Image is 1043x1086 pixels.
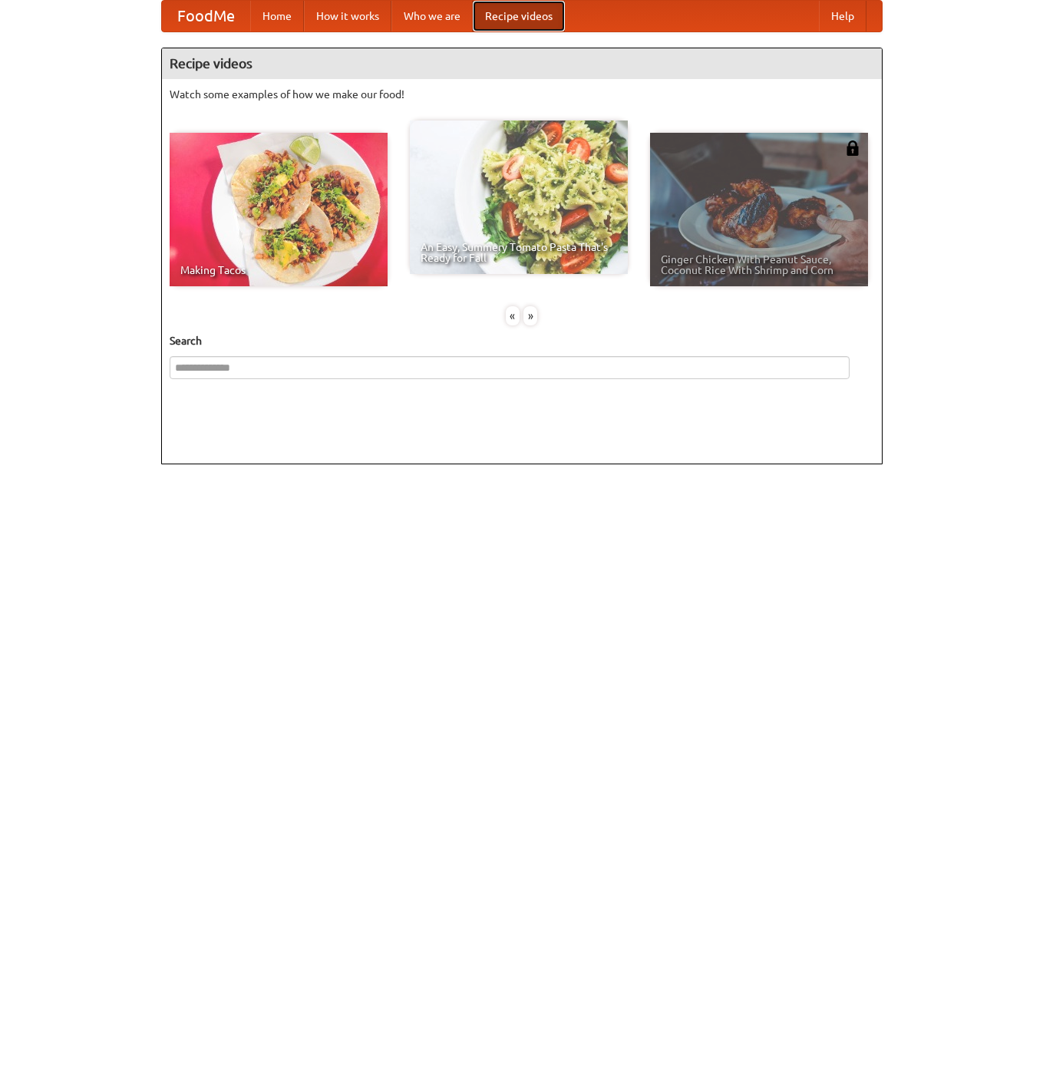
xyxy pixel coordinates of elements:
h5: Search [170,333,874,348]
span: Making Tacos [180,265,377,276]
span: An Easy, Summery Tomato Pasta That's Ready for Fall [421,242,617,263]
p: Watch some examples of how we make our food! [170,87,874,102]
div: « [506,306,520,325]
div: » [523,306,537,325]
a: An Easy, Summery Tomato Pasta That's Ready for Fall [410,120,628,274]
img: 483408.png [845,140,860,156]
a: FoodMe [162,1,250,31]
a: Home [250,1,304,31]
h4: Recipe videos [162,48,882,79]
a: Who we are [391,1,473,31]
a: How it works [304,1,391,31]
a: Recipe videos [473,1,565,31]
a: Help [819,1,866,31]
a: Making Tacos [170,133,388,286]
